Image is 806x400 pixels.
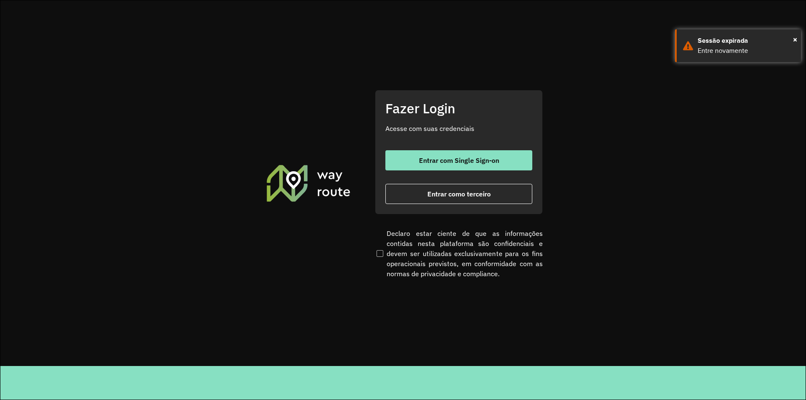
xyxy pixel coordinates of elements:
[385,150,532,170] button: button
[385,123,532,133] p: Acesse com suas credenciais
[698,36,795,46] div: Sessão expirada
[385,184,532,204] button: button
[698,46,795,56] div: Entre novamente
[385,100,532,116] h2: Fazer Login
[265,164,352,202] img: Roteirizador AmbevTech
[793,33,797,46] span: ×
[419,157,499,164] span: Entrar com Single Sign-on
[427,191,491,197] span: Entrar como terceiro
[375,228,543,279] label: Declaro estar ciente de que as informações contidas nesta plataforma são confidenciais e devem se...
[793,33,797,46] button: Close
